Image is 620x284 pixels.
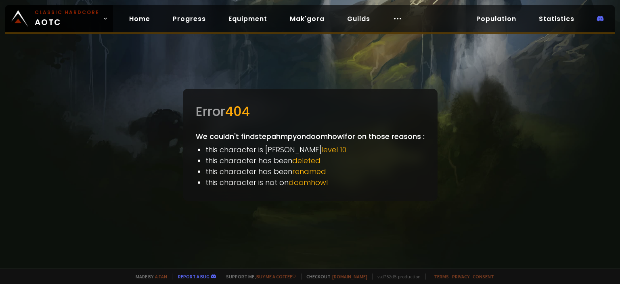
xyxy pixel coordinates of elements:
[35,9,99,28] span: AOTC
[256,273,296,280] a: Buy me a coffee
[289,177,328,187] span: doomhowl
[178,273,209,280] a: Report a bug
[434,273,449,280] a: Terms
[322,145,346,155] span: level 10
[221,273,296,280] span: Support me,
[452,273,469,280] a: Privacy
[372,273,421,280] span: v. d752d5 - production
[292,156,320,166] span: deleted
[332,273,367,280] a: [DOMAIN_NAME]
[222,11,274,27] a: Equipment
[196,102,425,121] div: Error
[205,155,425,166] li: this character has been
[292,166,326,177] span: renamed
[131,273,167,280] span: Made by
[225,102,250,120] span: 404
[283,11,331,27] a: Mak'gora
[183,89,438,201] div: We couldn't find stepahmpy on doomhowl for on those reasons :
[532,11,581,27] a: Statistics
[123,11,157,27] a: Home
[155,273,167,280] a: a fan
[5,5,113,32] a: Classic HardcoreAOTC
[205,177,425,188] li: this character is not on
[470,11,523,27] a: Population
[301,273,367,280] span: Checkout
[341,11,377,27] a: Guilds
[205,144,425,155] li: this character is [PERSON_NAME]
[166,11,212,27] a: Progress
[35,9,99,16] small: Classic Hardcore
[205,166,425,177] li: this character has been
[473,273,494,280] a: Consent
